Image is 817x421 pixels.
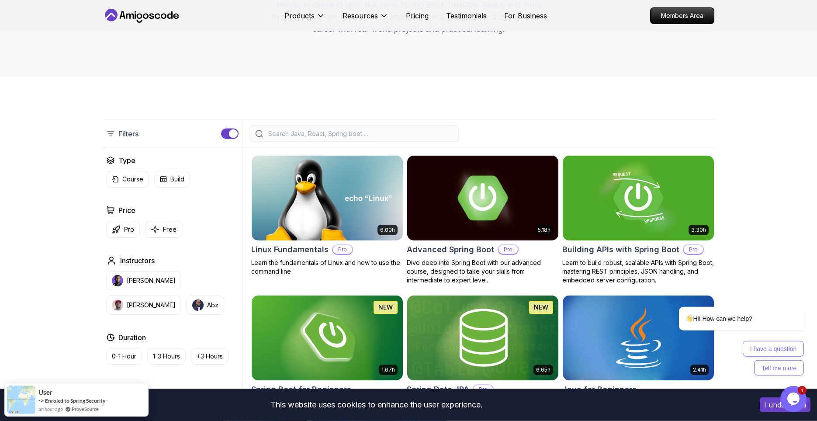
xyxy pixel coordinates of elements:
[7,386,35,414] img: provesource social proof notification image
[407,258,559,285] p: Dive deep into Spring Boot with our advanced course, designed to take your skills from intermedia...
[45,397,105,404] a: Enroled to Spring Security
[378,303,393,312] p: NEW
[7,395,747,414] div: This website uses cookies to enhance the user experience.
[534,303,548,312] p: NEW
[562,258,714,285] p: Learn to build robust, scalable APIs with Spring Boot, mastering REST principles, JSON handling, ...
[153,352,180,361] p: 1-3 Hours
[127,301,176,310] p: [PERSON_NAME]
[145,221,182,238] button: Free
[780,386,808,412] iframe: chat widget
[562,383,637,396] h2: Java for Beginners
[499,245,518,254] p: Pro
[120,255,155,266] h2: Instructors
[251,258,403,276] p: Learn the fundamentals of Linux and how to use the command line
[191,348,228,365] button: +3 Hours
[118,332,146,343] h2: Duration
[112,275,123,286] img: instructor img
[406,10,429,21] a: Pricing
[170,175,184,184] p: Build
[147,348,186,365] button: 1-3 Hours
[474,385,493,394] p: Pro
[562,155,714,285] a: Building APIs with Spring Boot card3.30hBuilding APIs with Spring BootProLearn to build robust, s...
[187,296,224,315] button: instructor imgAbz
[112,352,136,361] p: 0-1 Hour
[252,296,403,380] img: Spring Boot for Beginners card
[154,171,190,188] button: Build
[407,156,558,240] img: Advanced Spring Boot card
[112,299,123,311] img: instructor img
[446,10,487,21] a: Testimonials
[192,299,204,311] img: instructor img
[407,383,469,396] h2: Spring Data JPA
[38,397,44,404] span: ->
[106,221,140,238] button: Pro
[118,155,135,166] h2: Type
[407,295,559,416] a: Spring Data JPA card6.65hNEWSpring Data JPAProMaster database management, advanced querying, and ...
[651,8,714,24] p: Members Area
[333,245,352,254] p: Pro
[106,348,142,365] button: 0-1 Hour
[504,10,547,21] a: For Business
[163,225,177,234] p: Free
[106,171,149,188] button: Course
[380,226,395,233] p: 6.00h
[407,244,494,256] h2: Advanced Spring Boot
[38,389,52,396] span: User
[381,366,395,373] p: 1.67h
[343,10,388,28] button: Resources
[207,301,218,310] p: Abz
[197,352,223,361] p: +3 Hours
[284,10,325,28] button: Products
[252,156,403,240] img: Linux Fundamentals card
[538,226,550,233] p: 5.18h
[251,244,329,256] h2: Linux Fundamentals
[122,175,143,184] p: Course
[536,366,550,373] p: 6.65h
[72,405,99,413] a: ProveSource
[106,296,181,315] button: instructor img[PERSON_NAME]
[118,205,135,216] h2: Price
[691,226,706,233] p: 3.30h
[562,295,714,416] a: Java for Beginners card2.41hJava for BeginnersBeginner-friendly Java course for essential program...
[251,295,403,416] a: Spring Boot for Beginners card1.67hNEWSpring Boot for BeginnersBuild a CRUD API with Spring Boot ...
[38,405,63,413] span: an hour ago
[563,156,714,240] img: Building APIs with Spring Boot card
[563,296,714,380] img: Java for Beginners card
[407,155,559,285] a: Advanced Spring Boot card5.18hAdvanced Spring BootProDive deep into Spring Boot with our advanced...
[284,10,315,21] p: Products
[407,296,558,380] img: Spring Data JPA card
[760,397,810,412] button: Accept cookies
[251,383,351,396] h2: Spring Boot for Beginners
[343,10,378,21] p: Resources
[118,382,137,393] h2: Track
[267,129,454,138] input: Search Java, React, Spring boot ...
[650,7,714,24] a: Members Area
[124,225,134,234] p: Pro
[562,244,679,256] h2: Building APIs with Spring Boot
[106,271,181,290] button: instructor img[PERSON_NAME]
[651,228,808,382] iframe: chat widget
[118,129,138,139] p: Filters
[127,276,176,285] p: [PERSON_NAME]
[251,155,403,276] a: Linux Fundamentals card6.00hLinux FundamentalsProLearn the fundamentals of Linux and how to use t...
